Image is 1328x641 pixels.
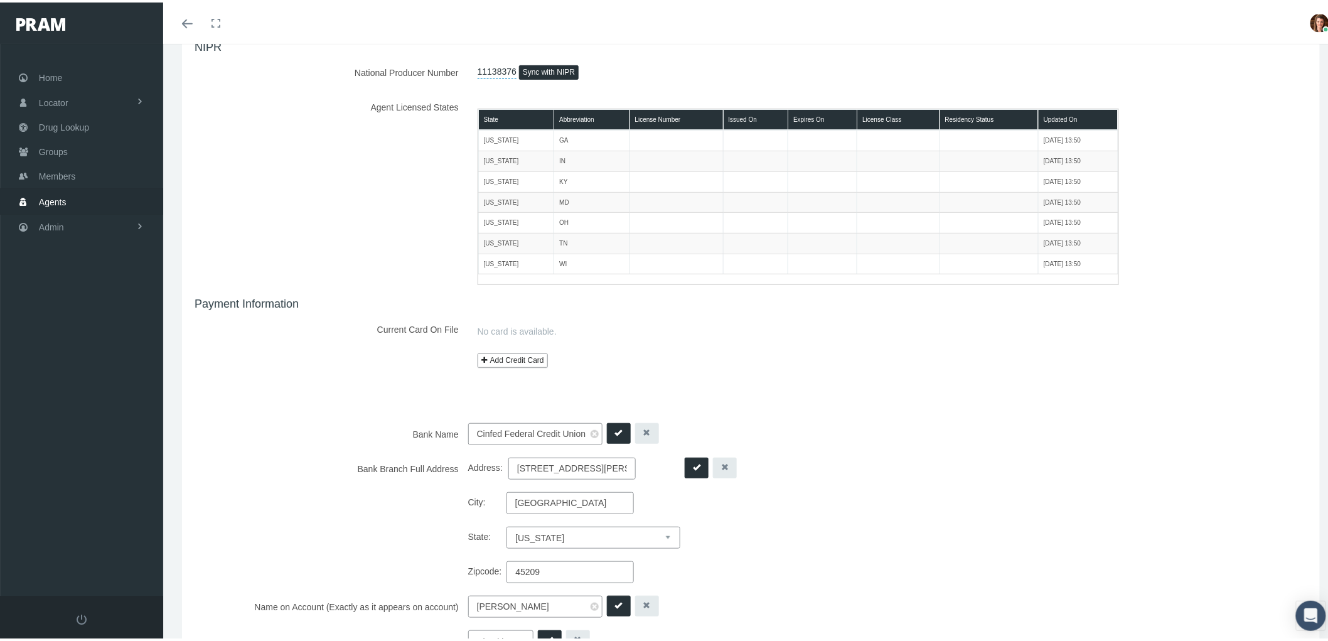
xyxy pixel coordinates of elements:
[185,316,468,338] label: Current Card On File
[554,210,629,231] td: OH
[478,190,554,210] td: [US_STATE]
[39,63,62,87] span: Home
[468,564,502,574] span: Zipcode:
[185,59,468,81] label: National Producer Number
[185,94,468,283] label: Agent Licensed States
[1039,107,1118,127] th: Updated On
[39,188,67,212] span: Agents
[478,59,517,77] a: 11138376
[39,113,89,137] span: Drug Lookup
[195,295,1307,309] h4: Payment Information
[508,455,636,477] input: Address:
[554,251,629,272] td: WI
[1039,210,1118,231] td: [DATE] 13:50
[478,210,554,231] td: [US_STATE]
[723,107,788,127] th: Issued On
[478,149,554,170] td: [US_STATE]
[478,231,554,252] td: [US_STATE]
[506,490,634,512] input: City:
[554,190,629,210] td: MD
[629,107,723,127] th: License Number
[1039,169,1118,190] td: [DATE] 13:50
[554,149,629,170] td: IN
[468,529,491,539] span: State:
[940,107,1038,127] th: Residency Status
[185,455,468,581] label: Bank Branch Full Address
[478,251,554,272] td: [US_STATE]
[478,322,1307,336] a: No card is available.
[1039,149,1118,170] td: [DATE] 13:50
[1296,598,1326,628] div: Open Intercom Messenger
[468,495,486,505] span: City:
[506,559,634,581] input: Zipcode:
[39,213,64,237] span: Admin
[185,593,468,615] label: Name on Account (Exactly as it appears on account)
[506,524,680,546] select: State:
[554,107,629,127] th: Abbreviation
[478,169,554,190] td: [US_STATE]
[1039,251,1118,272] td: [DATE] 13:50
[16,16,65,28] img: PRAM_20_x_78.png
[478,351,548,365] a: Add Credit Card
[554,127,629,148] td: GA
[554,231,629,252] td: TN
[519,63,579,77] button: Sync with NIPR
[857,107,940,127] th: License Class
[478,107,554,127] th: State
[1039,190,1118,210] td: [DATE] 13:50
[195,38,1307,52] h4: NIPR
[478,127,554,148] td: [US_STATE]
[468,460,503,470] span: Address:
[185,421,468,443] label: Bank Name
[39,162,75,186] span: Members
[1039,127,1118,148] td: [DATE] 13:50
[788,107,857,127] th: Expires On
[39,89,68,112] span: Locator
[554,169,629,190] td: KY
[39,137,68,161] span: Groups
[1039,231,1118,252] td: [DATE] 13:50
